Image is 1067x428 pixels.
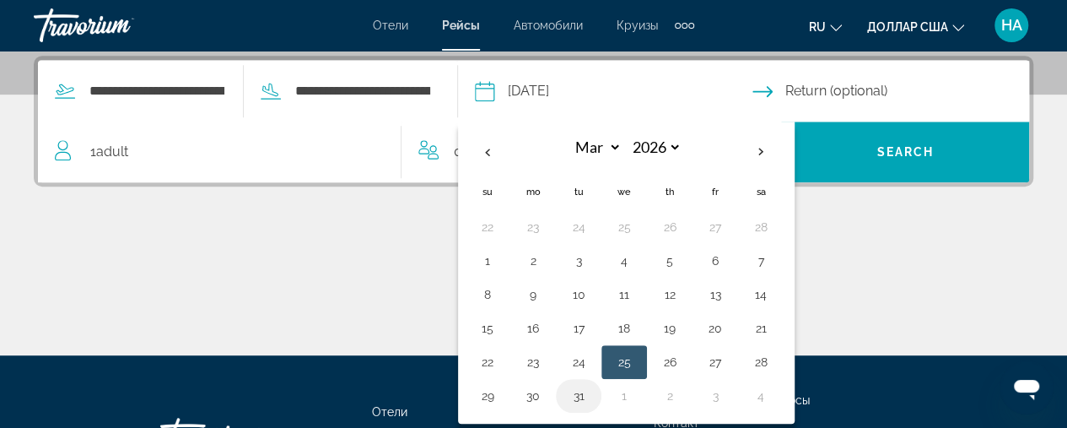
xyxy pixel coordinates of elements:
button: Day 17 [565,317,592,340]
iframe: Кнопка для запуска будет доступна [1000,360,1054,414]
button: Previous month [465,133,510,171]
button: Day 12 [656,283,683,306]
select: Select year [627,133,682,162]
button: Day 2 [520,249,547,273]
div: Search widget [38,60,1029,182]
button: Day 14 [747,283,774,306]
span: Adult [96,144,128,160]
button: Day 27 [702,350,729,374]
button: Day 3 [565,249,592,273]
button: Day 15 [474,317,501,340]
button: Search [781,122,1029,182]
button: Day 27 [702,215,729,239]
button: Day 24 [565,215,592,239]
button: Day 23 [520,350,547,374]
button: Day 1 [611,384,638,408]
button: Day 26 [656,350,683,374]
button: Day 16 [520,317,547,340]
button: Day 19 [656,317,683,340]
button: Day 23 [520,215,547,239]
button: Travelers: 1 adult, 0 children [38,122,781,182]
a: Рейсы [442,19,480,32]
button: Day 28 [747,215,774,239]
button: Next month [738,133,784,171]
span: Search [876,145,934,159]
button: Изменить язык [809,14,842,39]
button: Day 7 [747,249,774,273]
button: Day 13 [702,283,729,306]
button: Изменить валюту [867,14,964,39]
button: Day 9 [520,283,547,306]
a: Отели [373,19,408,32]
button: Day 29 [474,384,501,408]
button: Day 25 [611,350,638,374]
button: Day 22 [474,215,501,239]
span: 1 [90,140,128,164]
button: Day 22 [474,350,501,374]
button: Day 8 [474,283,501,306]
button: Day 10 [565,283,592,306]
button: Day 30 [520,384,547,408]
a: Круизы [617,19,658,32]
a: Отели [372,405,407,419]
button: Меню пользователя [989,8,1033,43]
button: Day 5 [656,249,683,273]
button: Day 26 [656,215,683,239]
button: Day 11 [611,283,638,306]
button: Day 4 [747,384,774,408]
button: Day 3 [702,384,729,408]
select: Select month [567,133,622,162]
button: Day 6 [702,249,729,273]
span: 0 [454,140,512,164]
font: ru [809,20,826,34]
a: Травориум [34,3,202,47]
button: Day 25 [611,215,638,239]
button: Дополнительные элементы навигации [675,12,694,39]
a: Автомобили [514,19,583,32]
button: Day 21 [747,317,774,340]
button: Day 31 [565,384,592,408]
button: Day 20 [702,317,729,340]
button: Depart date: Mar 25, 2026 [475,61,752,122]
font: доллар США [867,20,948,34]
button: Return date [752,61,1030,122]
button: Day 1 [474,249,501,273]
button: Day 28 [747,350,774,374]
button: Day 4 [611,249,638,273]
button: Day 24 [565,350,592,374]
button: Day 2 [656,384,683,408]
font: НА [1001,16,1022,34]
button: Day 18 [611,317,638,340]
